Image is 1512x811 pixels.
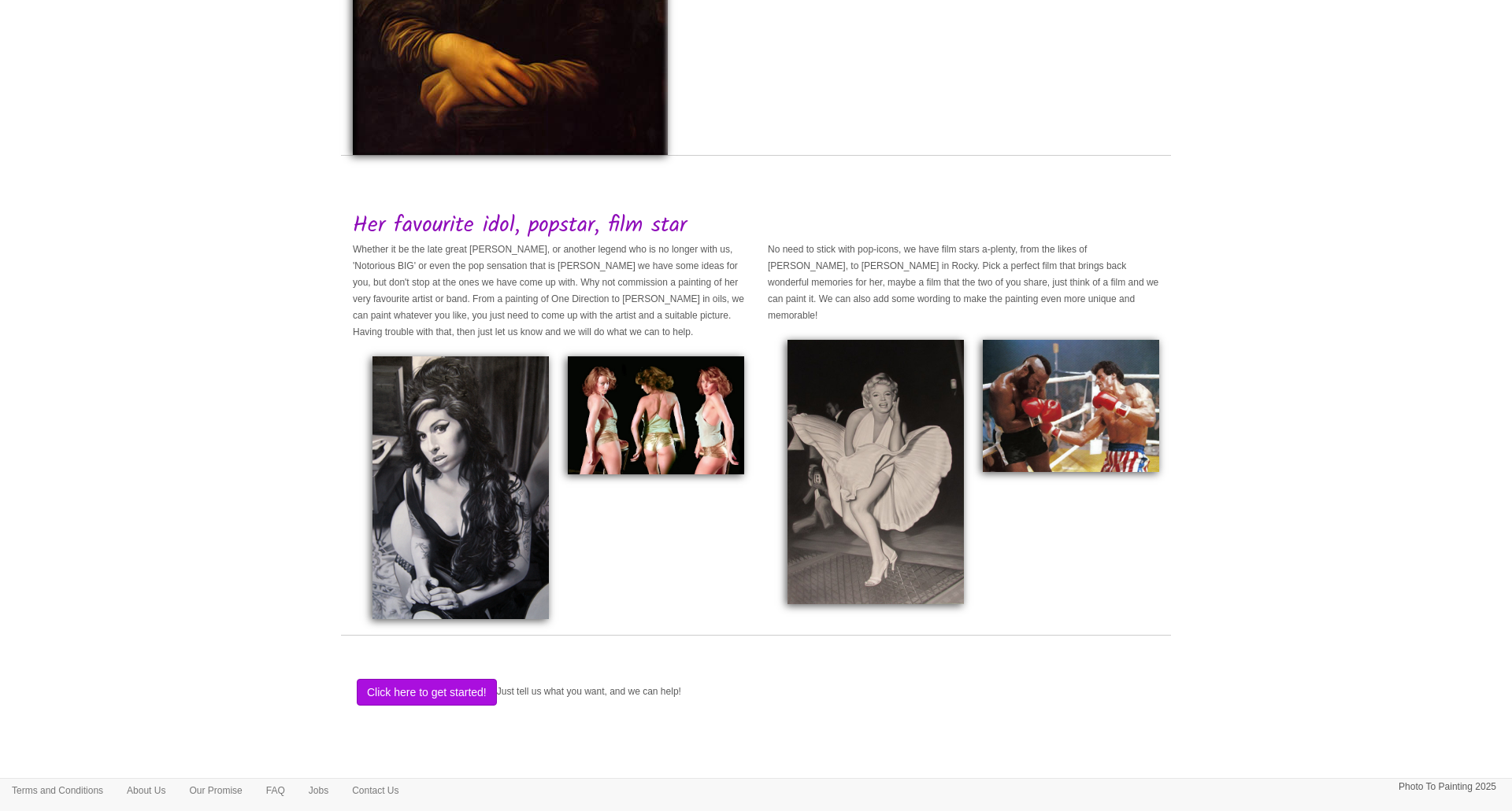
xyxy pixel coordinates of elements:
h2: Her favourite idol, popstar, film star [353,214,1171,238]
p: Whether it be the late great [PERSON_NAME], or another legend who is no longer with us, 'Notoriou... [353,241,744,341]
img: Painting of Marilyn Monroe [787,340,964,603]
a: FAQ [254,779,297,802]
span: Just tell us what you want, and we can help! [497,686,681,697]
p: Photo To Painting 2025 [1399,779,1496,795]
button: Click here to get started! [357,679,497,706]
a: Our Promise [177,779,254,802]
a: Jobs [297,779,340,802]
img: Painting of Kylie [568,356,744,474]
a: Contact Us [340,779,410,802]
p: No need to stick with pop-icons, we have film stars a-plenty, from the likes of [PERSON_NAME], to... [768,241,1159,324]
a: Click here to get started! [357,686,497,697]
a: About Us [115,779,177,802]
img: Painting of Rocky Balboa vs Clubber Lang [983,340,1159,472]
img: Oil Painting of Amy Winehouse [372,356,549,619]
